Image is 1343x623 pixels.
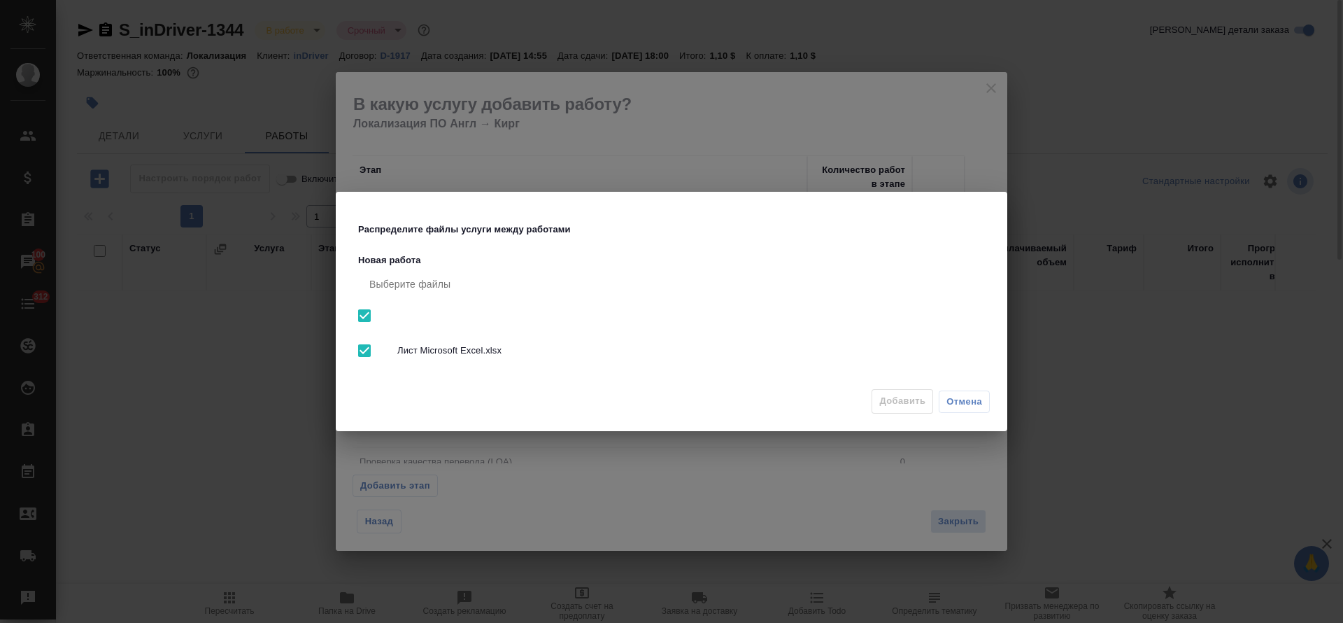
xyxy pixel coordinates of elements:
p: Распределите файлы услуги между работами [358,223,578,237]
div: Выберите файлы [358,267,990,301]
div: Лист Microsoft Excel.xlsx [358,330,990,371]
p: Новая работа [358,253,990,267]
span: Выбрать все вложенные папки [350,336,379,365]
button: Отмена [939,391,990,413]
span: Лист Microsoft Excel.xlsx [397,344,979,358]
span: Отмена [946,395,982,409]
